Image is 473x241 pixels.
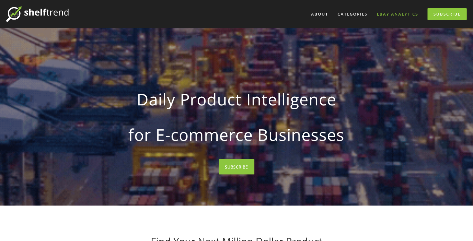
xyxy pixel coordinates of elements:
[307,9,332,19] a: About
[98,120,376,149] strong: for E-commerce Businesses
[373,9,422,19] a: eBay Analytics
[428,8,467,20] a: Subscribe
[219,159,254,174] a: SUBSCRIBE
[6,6,69,22] img: ShelfTrend
[333,9,371,19] div: Categories
[98,85,376,114] strong: Daily Product Intelligence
